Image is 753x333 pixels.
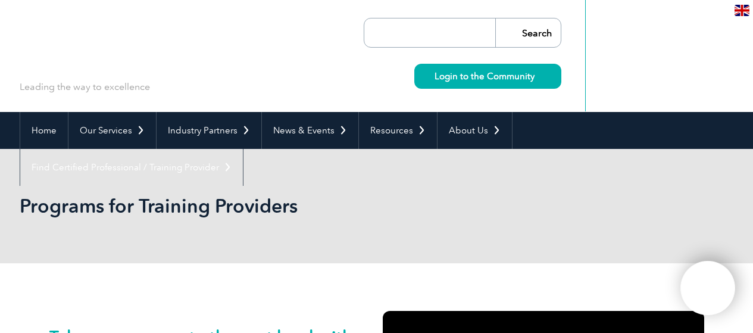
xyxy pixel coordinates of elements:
h2: Programs for Training Providers [20,197,520,216]
p: Leading the way to excellence [20,80,150,94]
a: Find Certified Professional / Training Provider [20,149,243,186]
img: en [735,5,749,16]
a: Industry Partners [157,112,261,149]
a: Resources [359,112,437,149]
input: Search [495,18,561,47]
a: About Us [438,112,512,149]
a: Our Services [68,112,156,149]
a: Login to the Community [414,64,561,89]
img: svg+xml;nitro-empty-id=MzY2OjIyMw==-1;base64,PHN2ZyB2aWV3Qm94PSIwIDAgMTEgMTEiIHdpZHRoPSIxMSIgaGVp... [535,73,541,79]
a: News & Events [262,112,358,149]
img: svg+xml;nitro-empty-id=MTY5ODoxMTY=-1;base64,PHN2ZyB2aWV3Qm94PSIwIDAgNDAwIDQwMCIgd2lkdGg9IjQwMCIg... [693,273,723,303]
a: Home [20,112,68,149]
